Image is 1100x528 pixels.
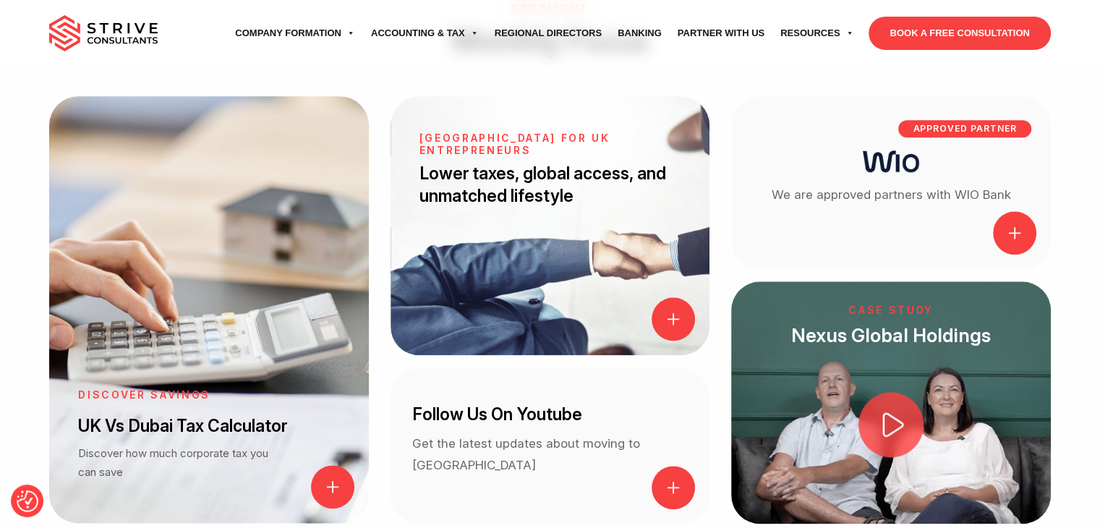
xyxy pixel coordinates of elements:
a: [GEOGRAPHIC_DATA] for UK entrepreneurs Lower taxes, global access, and unmatched lifestyle [391,96,710,355]
h6: [GEOGRAPHIC_DATA] for UK entrepreneurs [419,132,681,157]
h6: CASE STUDY [731,305,1051,317]
h6: discover savings [78,389,316,401]
p: APPROVED PARTNER [898,120,1031,137]
h3: Lower taxes, global access, and unmatched lifestyle [419,163,681,208]
a: APPROVED PARTNER We are approved partners with WIO Bank [731,96,1051,269]
a: discover savings UK Vs Dubai Tax Calculator Discover how much corporate tax you can save [49,96,369,523]
a: Regional Directors [487,13,610,54]
p: Get the latest updates about moving to [GEOGRAPHIC_DATA] [412,433,688,477]
p: We are approved partners with WIO Bank [731,184,1051,205]
img: Revisit consent button [17,490,38,512]
p: Discover how much corporate tax you can save [78,444,268,482]
img: main-logo.svg [49,15,158,51]
h4: Nexus Global Holdings [731,323,1051,348]
button: Consent Preferences [17,490,38,512]
a: Company Formation [227,13,363,54]
a: Resources [772,13,861,54]
a: Banking [610,13,670,54]
a: BOOK A FREE CONSULTATION [869,17,1050,50]
h3: Follow Us On Youtube [412,404,688,426]
h3: UK Vs Dubai Tax Calculator [78,415,316,438]
a: Partner with Us [670,13,772,54]
a: Follow Us On Youtube Get the latest updates about moving to [GEOGRAPHIC_DATA] [391,368,710,524]
a: Accounting & Tax [363,13,487,54]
